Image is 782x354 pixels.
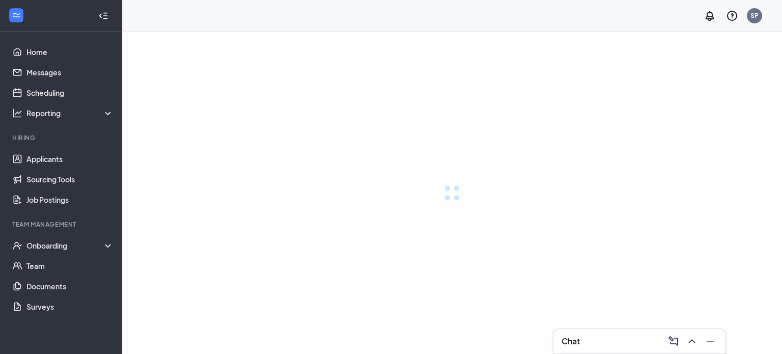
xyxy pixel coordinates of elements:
[667,335,680,347] svg: ComposeMessage
[726,10,738,22] svg: QuestionInfo
[26,149,114,169] a: Applicants
[26,240,114,251] div: Onboarding
[704,10,716,22] svg: Notifications
[98,11,108,21] svg: Collapse
[26,42,114,62] a: Home
[704,335,716,347] svg: Minimize
[11,10,21,20] svg: WorkstreamLogo
[26,108,114,118] div: Reporting
[686,335,698,347] svg: ChevronUp
[26,296,114,317] a: Surveys
[26,62,114,83] a: Messages
[664,333,681,349] button: ComposeMessage
[750,11,759,20] div: SP
[26,276,114,296] a: Documents
[12,133,111,142] div: Hiring
[12,240,22,251] svg: UserCheck
[26,256,114,276] a: Team
[12,220,111,229] div: Team Management
[12,108,22,118] svg: Analysis
[683,333,699,349] button: ChevronUp
[26,189,114,210] a: Job Postings
[562,336,580,347] h3: Chat
[26,83,114,103] a: Scheduling
[701,333,717,349] button: Minimize
[26,169,114,189] a: Sourcing Tools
